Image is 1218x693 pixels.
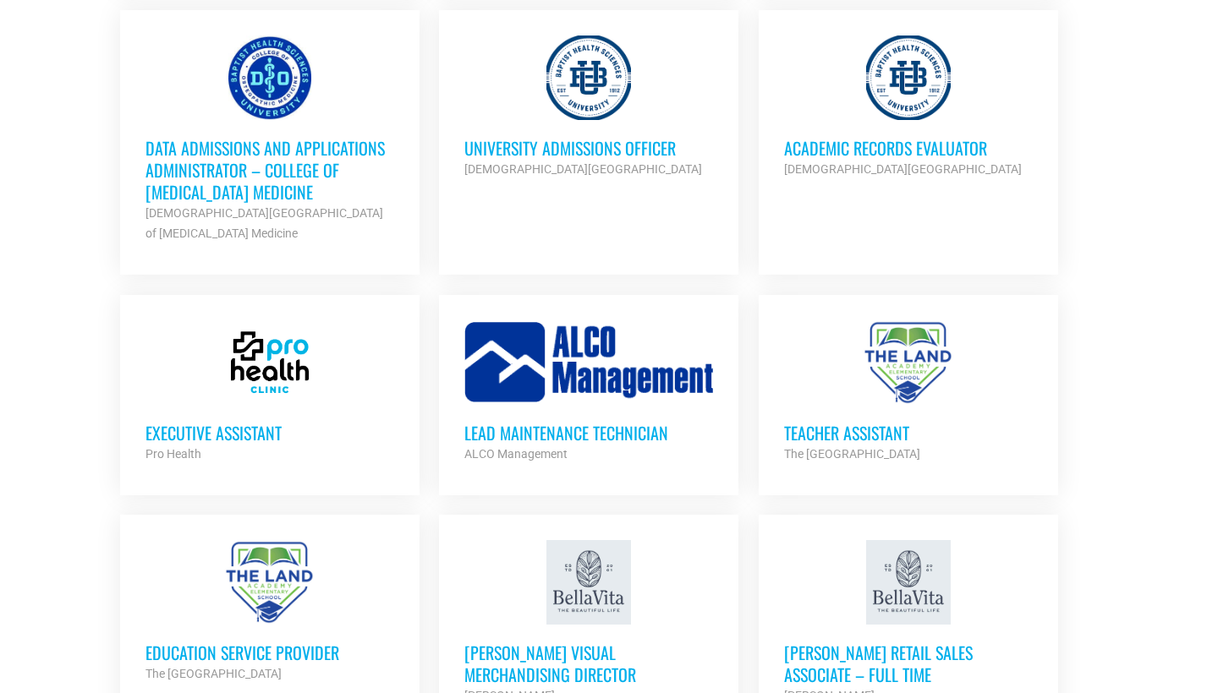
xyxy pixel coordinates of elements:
a: Academic Records Evaluator [DEMOGRAPHIC_DATA][GEOGRAPHIC_DATA] [759,10,1058,205]
strong: [DEMOGRAPHIC_DATA][GEOGRAPHIC_DATA] of [MEDICAL_DATA] Medicine [145,206,383,240]
strong: The [GEOGRAPHIC_DATA] [784,447,920,461]
h3: Executive Assistant [145,422,394,444]
strong: Pro Health [145,447,201,461]
a: Teacher Assistant The [GEOGRAPHIC_DATA] [759,295,1058,489]
h3: Education Service Provider [145,641,394,663]
strong: [DEMOGRAPHIC_DATA][GEOGRAPHIC_DATA] [784,162,1022,176]
strong: ALCO Management [464,447,568,461]
h3: [PERSON_NAME] Visual Merchandising Director [464,641,713,685]
a: Lead Maintenance Technician ALCO Management [439,295,738,489]
h3: Data Admissions and Applications Administrator – College of [MEDICAL_DATA] Medicine [145,137,394,203]
strong: The [GEOGRAPHIC_DATA] [145,667,282,680]
h3: Lead Maintenance Technician [464,422,713,444]
h3: Teacher Assistant [784,422,1033,444]
strong: [DEMOGRAPHIC_DATA][GEOGRAPHIC_DATA] [464,162,702,176]
a: Data Admissions and Applications Administrator – College of [MEDICAL_DATA] Medicine [DEMOGRAPHIC_... [120,10,420,269]
a: University Admissions Officer [DEMOGRAPHIC_DATA][GEOGRAPHIC_DATA] [439,10,738,205]
a: Executive Assistant Pro Health [120,295,420,489]
h3: [PERSON_NAME] Retail Sales Associate – Full Time [784,641,1033,685]
h3: Academic Records Evaluator [784,137,1033,159]
h3: University Admissions Officer [464,137,713,159]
